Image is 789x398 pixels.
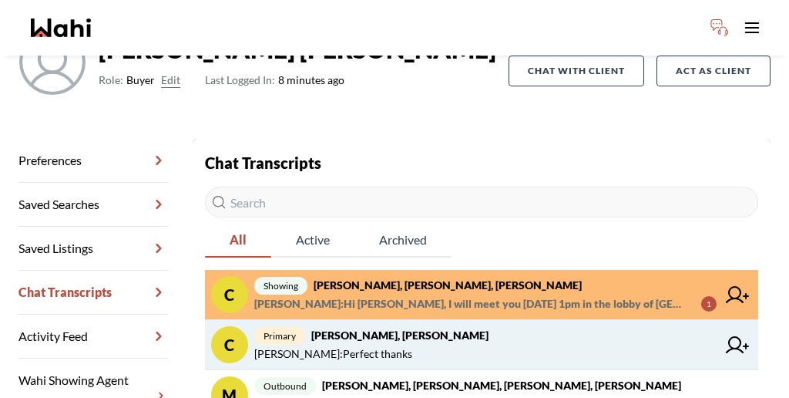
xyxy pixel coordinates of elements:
[254,345,412,363] span: [PERSON_NAME] : Perfect thanks
[99,71,123,89] span: Role:
[31,19,91,37] a: Wahi homepage
[205,320,758,370] a: Cprimary[PERSON_NAME], [PERSON_NAME][PERSON_NAME]:Perfect thanks
[314,278,582,292] strong: [PERSON_NAME], [PERSON_NAME], [PERSON_NAME]
[205,270,758,320] a: Cshowing[PERSON_NAME], [PERSON_NAME], [PERSON_NAME][PERSON_NAME]:Hi [PERSON_NAME], I will meet yo...
[205,224,271,258] button: All
[322,379,681,392] strong: [PERSON_NAME], [PERSON_NAME], [PERSON_NAME], [PERSON_NAME]
[205,153,321,172] strong: Chat Transcripts
[205,73,275,86] span: Last Logged In:
[211,276,248,313] div: C
[18,183,168,227] a: Saved Searches
[18,315,168,359] a: Activity Feed
[205,71,344,89] span: 8 minutes ago
[509,56,644,86] button: Chat with client
[254,377,316,395] span: outbound
[18,139,168,183] a: Preferences
[161,71,180,89] button: Edit
[737,12,767,43] button: Toggle open navigation menu
[354,224,452,258] button: Archived
[18,227,168,271] a: Saved Listings
[701,296,717,312] div: 1
[271,224,354,256] span: Active
[205,224,271,256] span: All
[311,329,489,342] strong: [PERSON_NAME], [PERSON_NAME]
[211,326,248,363] div: C
[354,224,452,256] span: Archived
[254,277,307,295] span: showing
[18,271,168,315] a: Chat Transcripts
[254,327,305,345] span: primary
[656,56,771,86] button: Act as Client
[205,187,758,218] input: Search
[126,71,155,89] span: Buyer
[271,224,354,258] button: Active
[254,295,689,313] span: [PERSON_NAME] : Hi [PERSON_NAME], I will meet you [DATE] 1pm in the lobby of [GEOGRAPHIC_DATA]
